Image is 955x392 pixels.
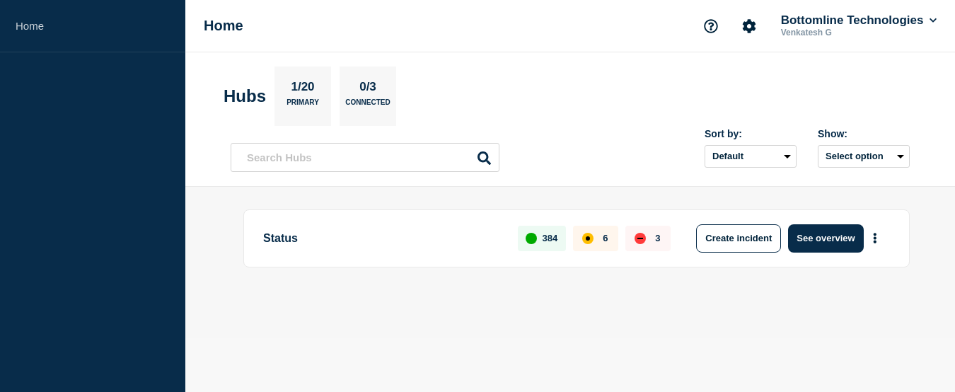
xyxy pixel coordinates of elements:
div: up [526,233,537,244]
div: Show: [818,128,910,139]
p: 6 [603,233,608,243]
div: affected [582,233,594,244]
button: See overview [788,224,863,253]
p: 0/3 [354,80,382,98]
button: Create incident [696,224,781,253]
p: Connected [345,98,390,113]
button: More actions [866,225,884,251]
input: Search Hubs [231,143,499,172]
p: 3 [655,233,660,243]
p: Status [263,224,502,253]
h1: Home [204,18,243,34]
button: Support [696,11,726,41]
div: Sort by: [705,128,797,139]
button: Bottomline Technologies [778,13,939,28]
select: Sort by [705,145,797,168]
div: down [635,233,646,244]
button: Select option [818,145,910,168]
button: Account settings [734,11,764,41]
p: Primary [286,98,319,113]
p: Venkatesh G [778,28,925,38]
p: 384 [543,233,558,243]
p: 1/20 [286,80,320,98]
h2: Hubs [224,86,266,106]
